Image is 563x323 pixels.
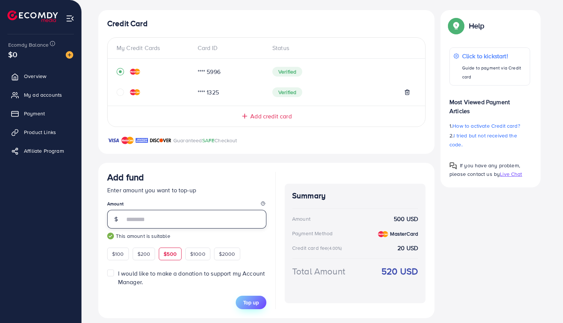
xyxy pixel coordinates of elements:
p: Click to kickstart! [462,52,526,60]
img: credit [130,89,140,95]
strong: 500 USD [394,215,418,223]
div: Amount [292,215,310,223]
div: My Credit Cards [117,44,192,52]
small: (4.00%) [328,245,342,251]
small: This amount is suitable [107,232,266,240]
span: Ecomdy Balance [8,41,49,49]
span: $100 [112,250,124,258]
h4: Summary [292,191,418,201]
div: Total Amount [292,265,345,278]
img: brand [136,136,148,145]
img: credit [130,69,140,75]
span: Payment [24,110,45,117]
iframe: Chat [531,289,557,317]
span: Overview [24,72,46,80]
p: Enter amount you want to top-up [107,186,266,195]
span: Affiliate Program [24,147,64,155]
p: Help [469,21,485,30]
span: My ad accounts [24,91,62,99]
img: Popup guide [449,19,463,32]
strong: 20 USD [397,244,418,252]
span: I would like to make a donation to support my Account Manager. [118,269,265,286]
span: $0 [8,49,17,60]
p: Guaranteed Checkout [173,136,237,145]
p: Most Viewed Payment Articles [449,91,530,115]
button: Top up [236,296,266,309]
div: Status [266,44,416,52]
a: Overview [6,69,76,84]
a: My ad accounts [6,87,76,102]
span: Live Chat [500,170,522,178]
legend: Amount [107,201,266,210]
img: brand [150,136,171,145]
div: Card ID [192,44,267,52]
span: $2000 [219,250,235,258]
span: Product Links [24,128,56,136]
span: $200 [137,250,151,258]
p: Guide to payment via Credit card [462,63,526,81]
span: I tried but not received the code. [449,132,517,148]
img: brand [107,136,120,145]
span: Add credit card [250,112,291,121]
a: Affiliate Program [6,143,76,158]
span: $1000 [190,250,205,258]
span: $500 [164,250,177,258]
h3: Add fund [107,172,144,183]
img: brand [121,136,134,145]
span: Verified [272,87,302,97]
span: If you have any problem, please contact us by [449,162,520,178]
span: SAFE [202,137,215,144]
strong: MasterCard [390,230,418,237]
img: Popup guide [449,162,457,170]
img: logo [7,10,58,22]
a: Product Links [6,125,76,140]
a: Payment [6,106,76,121]
div: Credit card fee [292,244,344,252]
span: Verified [272,67,302,77]
svg: record circle [117,68,124,75]
span: How to activate Credit card? [452,122,520,130]
img: image [66,51,73,59]
img: guide [107,233,114,239]
strong: 520 USD [381,265,418,278]
span: Top up [243,299,259,306]
img: menu [66,14,74,23]
p: 1. [449,121,530,130]
h4: Credit Card [107,19,426,28]
svg: circle [117,88,124,96]
p: 2. [449,131,530,149]
img: credit [378,231,388,237]
div: Payment Method [292,230,332,237]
